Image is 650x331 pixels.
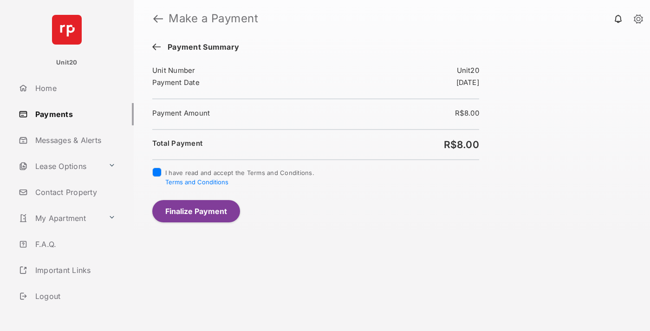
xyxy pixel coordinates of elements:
[15,103,134,125] a: Payments
[163,43,239,53] span: Payment Summary
[15,181,134,203] a: Contact Property
[152,200,240,222] button: Finalize Payment
[15,207,104,229] a: My Apartment
[15,155,104,177] a: Lease Options
[15,77,134,99] a: Home
[15,285,134,307] a: Logout
[15,233,134,255] a: F.A.Q.
[165,178,228,186] button: I have read and accept the Terms and Conditions.
[15,129,134,151] a: Messages & Alerts
[15,259,119,281] a: Important Links
[56,58,78,67] p: Unit20
[169,13,258,24] strong: Make a Payment
[52,15,82,45] img: svg+xml;base64,PHN2ZyB4bWxucz0iaHR0cDovL3d3dy53My5vcmcvMjAwMC9zdmciIHdpZHRoPSI2NCIgaGVpZ2h0PSI2NC...
[165,169,314,186] span: I have read and accept the Terms and Conditions.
